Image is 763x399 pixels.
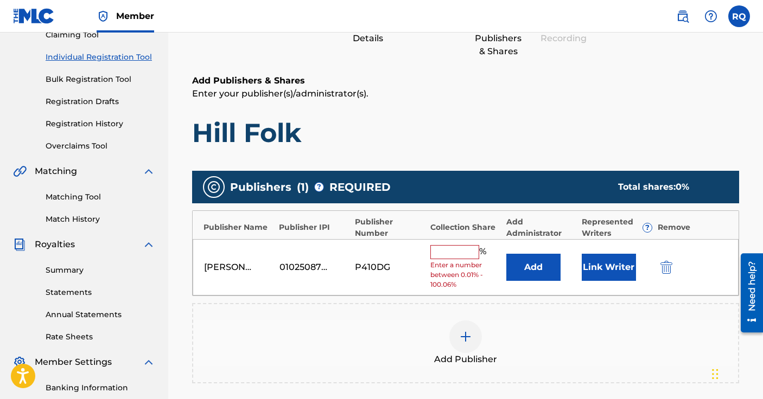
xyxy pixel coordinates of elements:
[46,96,155,107] a: Registration Drafts
[13,356,26,369] img: Member Settings
[430,260,500,289] span: Enter a number between 0.01% - 100.06%
[46,331,155,343] a: Rate Sheets
[230,179,291,195] span: Publishers
[46,52,155,63] a: Individual Registration Tool
[279,222,349,233] div: Publisher IPI
[35,356,112,369] span: Member Settings
[582,254,636,281] button: Link Writer
[700,5,722,27] div: Help
[672,5,694,27] a: Public Search
[459,330,472,343] img: add
[709,347,763,399] iframe: Chat Widget
[733,249,763,336] iframe: Resource Center
[430,222,500,233] div: Collection Share
[192,87,739,100] p: Enter your publisher(s)/administrator(s).
[471,19,525,58] div: Add Publishers & Shares
[35,238,75,251] span: Royalties
[329,179,391,195] span: REQUIRED
[142,165,155,178] img: expand
[582,216,652,239] div: Represented Writers
[479,245,489,259] span: %
[704,10,717,23] img: help
[13,238,26,251] img: Royalties
[142,238,155,251] img: expand
[35,165,77,178] span: Matching
[204,222,274,233] div: Publisher Name
[46,29,155,41] a: Claiming Tool
[506,254,561,281] button: Add
[46,74,155,85] a: Bulk Registration Tool
[618,181,717,194] div: Total shares:
[728,5,750,27] div: User Menu
[46,382,155,394] a: Banking Information
[297,179,309,195] span: ( 1 )
[712,358,719,390] div: Drag
[46,309,155,320] a: Annual Statements
[46,214,155,225] a: Match History
[434,353,497,366] span: Add Publisher
[676,182,689,192] span: 0 %
[643,223,652,232] span: ?
[658,222,728,233] div: Remove
[192,117,739,149] h1: Hill Folk
[46,265,155,276] a: Summary
[46,140,155,152] a: Overclaims Tool
[46,118,155,130] a: Registration History
[192,74,739,87] h6: Add Publishers & Shares
[13,8,55,24] img: MLC Logo
[97,10,110,23] img: Top Rightsholder
[315,183,323,191] span: ?
[506,216,576,239] div: Add Administrator
[676,10,689,23] img: search
[142,356,155,369] img: expand
[355,216,425,239] div: Publisher Number
[207,181,220,194] img: publishers
[46,191,155,203] a: Matching Tool
[13,165,27,178] img: Matching
[46,287,155,298] a: Statements
[116,10,154,22] span: Member
[660,261,672,274] img: 12a2ab48e56ec057fbd8.svg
